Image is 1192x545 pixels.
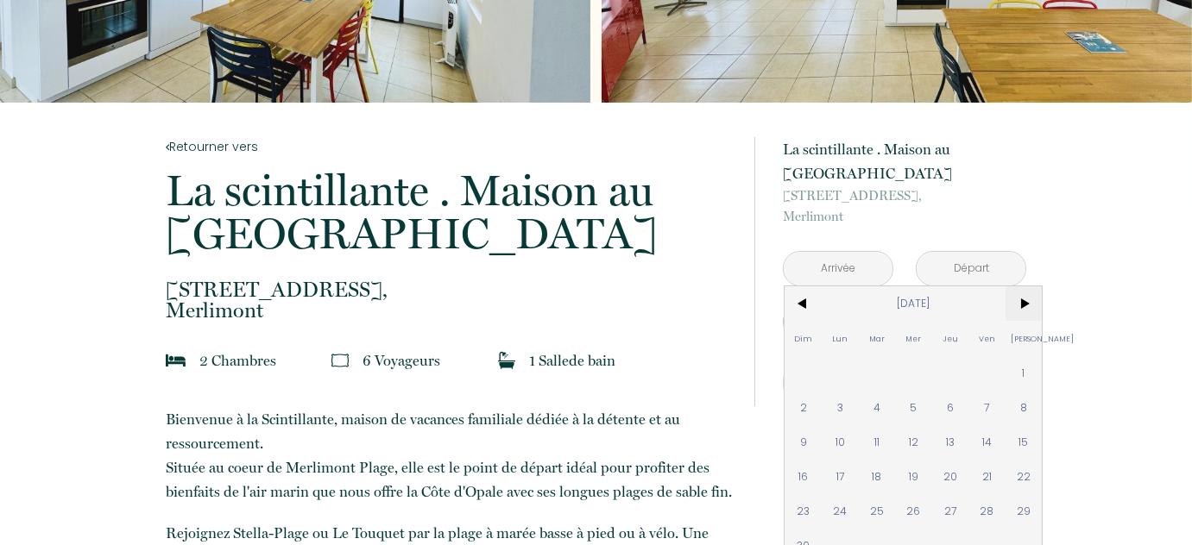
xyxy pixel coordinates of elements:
[785,424,822,459] span: 9
[858,493,895,528] span: 25
[968,390,1006,424] span: 7
[917,252,1025,285] input: Départ
[783,185,1026,206] span: [STREET_ADDRESS],
[166,279,732,300] span: [STREET_ADDRESS],
[331,352,349,369] img: guests
[784,252,892,285] input: Arrivée
[434,352,440,369] span: s
[783,360,1026,406] button: Réserver
[858,459,895,493] span: 18
[822,424,859,459] span: 10
[363,348,440,373] p: 6 Voyageur
[1006,493,1043,528] span: 29
[822,493,859,528] span: 24
[968,424,1006,459] span: 14
[166,407,732,504] p: Bienvenue à la Scintillante, maison de vacances familiale dédiée à la détente et au ressourcement...
[166,169,732,255] p: La scintillante . Maison au [GEOGRAPHIC_DATA]
[968,321,1006,355] span: Ven
[166,137,732,156] a: Retourner vers
[895,493,932,528] span: 26
[1006,355,1043,390] span: 1
[895,390,932,424] span: 5
[858,321,895,355] span: Mar
[785,493,822,528] span: 23
[166,279,732,321] p: Merlimont
[858,424,895,459] span: 11
[785,390,822,424] span: 2
[895,459,932,493] span: 19
[858,390,895,424] span: 4
[932,321,969,355] span: Jeu
[270,352,276,369] span: s
[1006,424,1043,459] span: 15
[529,348,615,373] p: 1 Salle de bain
[1006,390,1043,424] span: 8
[932,459,969,493] span: 20
[783,185,1026,227] p: Merlimont
[199,348,276,373] p: 2 Chambre
[822,321,859,355] span: Lun
[1006,321,1043,355] span: [PERSON_NAME]
[783,137,1026,185] p: La scintillante . Maison au [GEOGRAPHIC_DATA]
[968,459,1006,493] span: 21
[785,286,822,321] span: <
[1006,459,1043,493] span: 22
[932,493,969,528] span: 27
[785,321,822,355] span: Dim
[968,493,1006,528] span: 28
[895,321,932,355] span: Mer
[932,390,969,424] span: 6
[822,390,859,424] span: 3
[785,459,822,493] span: 16
[1006,286,1043,321] span: >
[932,424,969,459] span: 13
[822,459,859,493] span: 17
[822,286,1006,321] span: [DATE]
[895,424,932,459] span: 12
